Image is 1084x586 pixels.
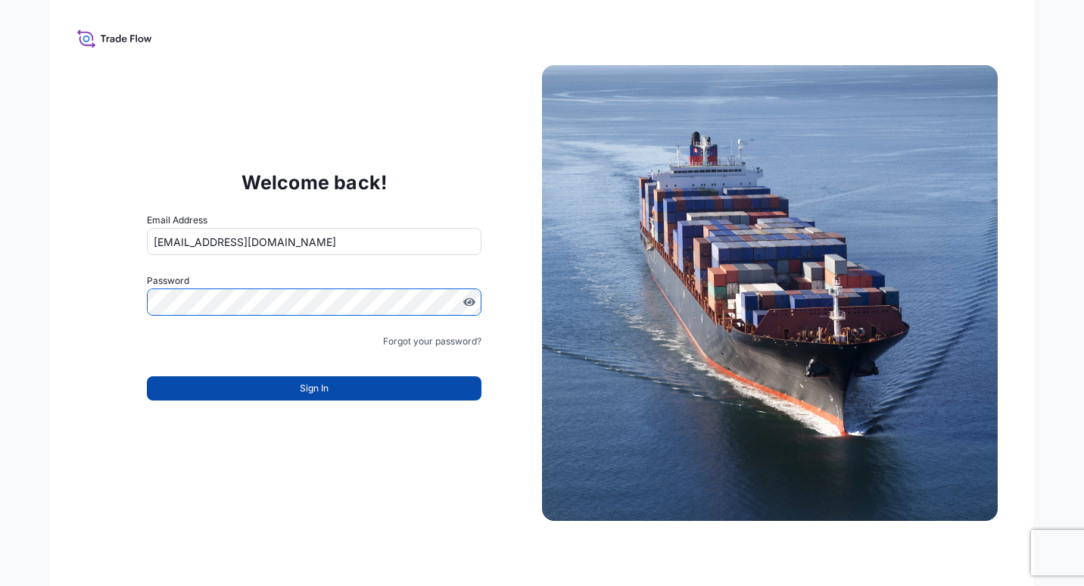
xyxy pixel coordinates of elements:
[300,381,329,396] span: Sign In
[147,273,481,288] label: Password
[147,213,207,228] label: Email Address
[241,170,388,195] p: Welcome back!
[147,228,481,255] input: example@gmail.com
[542,65,998,521] img: Ship illustration
[463,296,475,308] button: Show password
[147,376,481,401] button: Sign In
[383,334,481,349] a: Forgot your password?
